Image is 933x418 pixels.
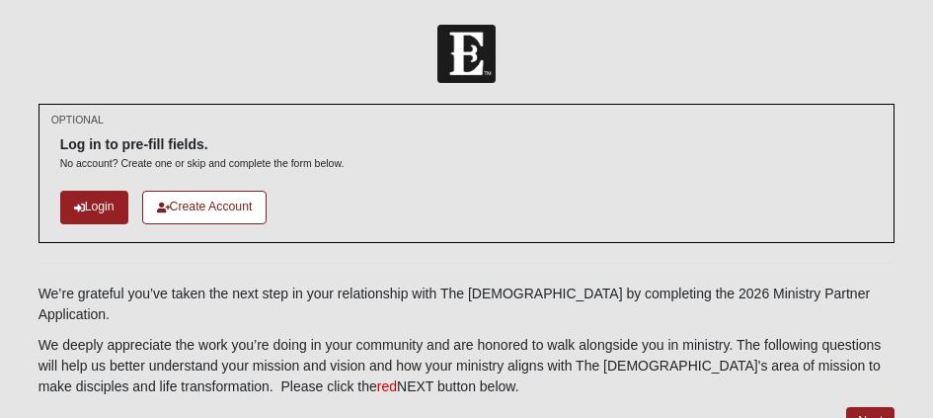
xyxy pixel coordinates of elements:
[377,378,397,394] font: red
[437,25,496,83] img: Church of Eleven22 Logo
[39,284,895,325] p: We’re grateful you’ve taken the next step in your relationship with The [DEMOGRAPHIC_DATA] by com...
[60,136,345,153] h6: Log in to pre-fill fields.
[60,191,128,223] a: Login
[39,335,895,397] p: We deeply appreciate the work you’re doing in your community and are honored to walk alongside yo...
[60,156,345,171] p: No account? Create one or skip and complete the form below.
[142,191,268,223] a: Create Account
[51,113,104,127] small: OPTIONAL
